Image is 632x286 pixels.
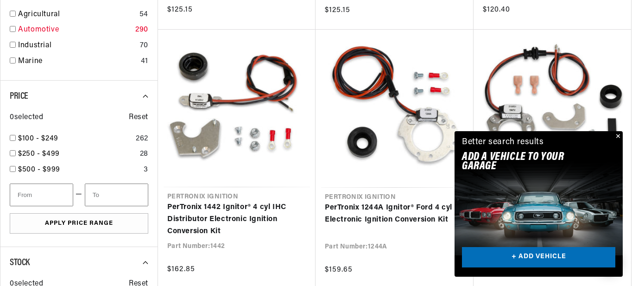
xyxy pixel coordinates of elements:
[10,213,148,234] button: Apply Price Range
[129,112,148,124] span: Reset
[140,148,148,160] div: 28
[18,135,58,142] span: $100 - $249
[135,24,148,36] div: 290
[325,202,464,226] a: PerTronix 1244A Ignitor® Ford 4 cyl Electronic Ignition Conversion Kit
[18,56,137,68] a: Marine
[612,131,623,142] button: Close
[140,40,148,52] div: 70
[10,92,28,101] span: Price
[139,9,148,21] div: 54
[76,189,82,201] span: —
[462,247,615,268] a: + ADD VEHICLE
[462,136,544,149] div: Better search results
[18,9,136,21] a: Agricultural
[18,150,60,158] span: $250 - $499
[18,24,132,36] a: Automotive
[144,164,148,176] div: 3
[18,40,136,52] a: Industrial
[462,153,592,172] h2: Add A VEHICLE to your garage
[167,202,306,237] a: PerTronix 1442 Ignitor® 4 cyl IHC Distributor Electronic Ignition Conversion Kit
[10,112,43,124] span: 0 selected
[141,56,148,68] div: 41
[18,166,60,173] span: $500 - $999
[10,258,30,267] span: Stock
[85,184,148,206] input: To
[136,133,148,145] div: 262
[10,184,73,206] input: From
